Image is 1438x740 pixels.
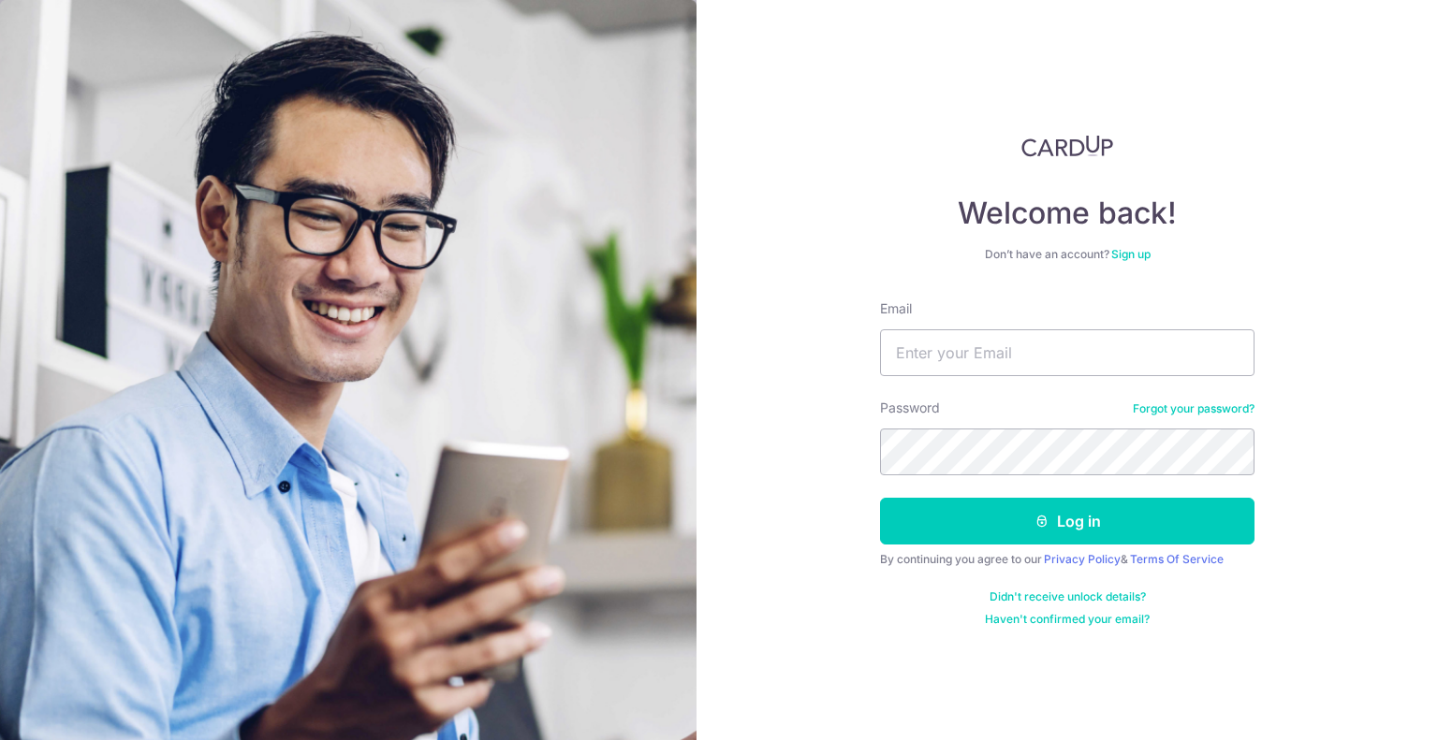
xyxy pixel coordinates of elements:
[880,195,1255,232] h4: Welcome back!
[880,247,1255,262] div: Don’t have an account?
[1044,552,1121,566] a: Privacy Policy
[1111,247,1151,261] a: Sign up
[880,399,940,417] label: Password
[1133,401,1255,416] a: Forgot your password?
[1021,135,1113,157] img: CardUp Logo
[880,552,1255,567] div: By continuing you agree to our &
[880,498,1255,544] button: Log in
[990,589,1146,604] a: Didn't receive unlock details?
[1130,552,1224,566] a: Terms Of Service
[880,329,1255,376] input: Enter your Email
[880,299,912,318] label: Email
[985,612,1150,627] a: Haven't confirmed your email?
